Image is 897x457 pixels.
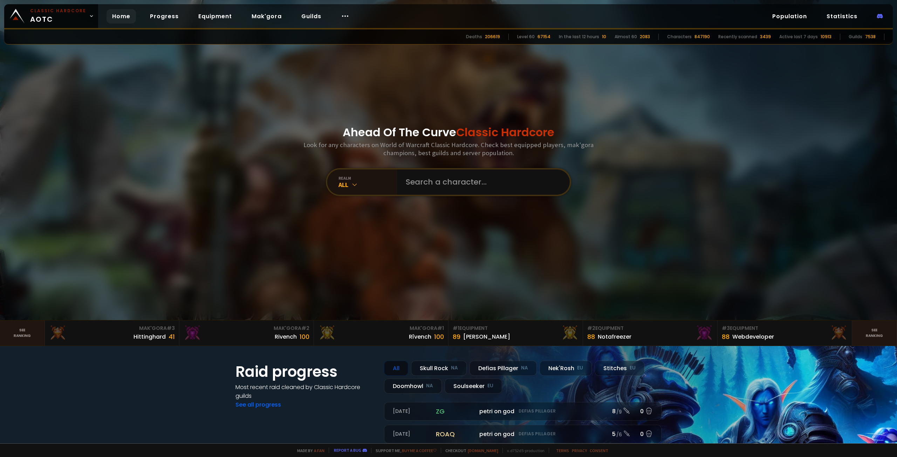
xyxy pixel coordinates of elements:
a: a fan [314,448,324,453]
small: NA [451,365,458,372]
a: Buy me a coffee [402,448,437,453]
a: Guilds [296,9,327,23]
div: Deaths [466,34,482,40]
div: All [384,361,408,376]
div: Guilds [849,34,862,40]
small: EU [630,365,636,372]
span: # 1 [437,325,444,332]
span: # 2 [301,325,309,332]
div: Mak'Gora [318,325,444,332]
div: Hittinghard [133,332,166,341]
div: Notafreezer [598,332,631,341]
div: Equipment [722,325,848,332]
a: #2Equipment88Notafreezer [583,320,718,346]
a: Classic HardcoreAOTC [4,4,98,28]
a: Equipment [193,9,238,23]
div: 89 [453,332,460,341]
div: 88 [722,332,730,341]
small: Classic Hardcore [30,8,86,14]
span: Made by [293,448,324,453]
span: Support me, [371,448,437,453]
div: In the last 12 hours [559,34,599,40]
div: Stitches [595,361,644,376]
span: Classic Hardcore [456,124,554,140]
a: Mak'Gora#1Rîvench100 [314,320,448,346]
div: 41 [169,332,175,341]
div: 2083 [640,34,650,40]
div: Almost 60 [615,34,637,40]
div: Doomhowl [384,379,442,394]
a: #3Equipment88Webdeveloper [718,320,852,346]
a: [DATE]roaqpetri on godDefias Pillager5 /60 [384,425,662,443]
span: # 2 [587,325,595,332]
div: 100 [434,332,444,341]
a: Terms [556,448,569,453]
div: Skull Rock [411,361,467,376]
div: Nek'Rosh [540,361,592,376]
span: # 3 [722,325,730,332]
div: 7538 [865,34,876,40]
a: Seeranking [852,320,897,346]
div: 10913 [821,34,831,40]
h1: Ahead Of The Curve [343,124,554,141]
div: Level 60 [517,34,535,40]
a: Progress [144,9,184,23]
span: v. d752d5 - production [502,448,545,453]
div: Active last 7 days [779,34,818,40]
span: Checkout [441,448,498,453]
span: # 3 [167,325,175,332]
a: [DATE]zgpetri on godDefias Pillager8 /90 [384,402,662,421]
span: # 1 [453,325,459,332]
div: Mak'Gora [49,325,175,332]
div: Defias Pillager [470,361,537,376]
div: Recently scanned [718,34,757,40]
div: 100 [300,332,309,341]
span: AOTC [30,8,86,25]
div: Characters [667,34,692,40]
small: EU [487,382,493,389]
div: Mak'Gora [184,325,309,332]
small: NA [426,382,433,389]
a: Population [767,9,813,23]
div: Equipment [587,325,713,332]
div: 206619 [485,34,500,40]
a: Mak'Gora#2Rivench100 [179,320,314,346]
div: Rivench [275,332,297,341]
a: Report a bug [334,448,361,453]
div: All [338,181,397,189]
input: Search a character... [402,169,561,195]
div: 67154 [537,34,550,40]
a: #1Equipment89[PERSON_NAME] [448,320,583,346]
a: See all progress [235,401,281,409]
h4: Most recent raid cleaned by Classic Hardcore guilds [235,383,376,400]
a: Consent [590,448,608,453]
div: Soulseeker [445,379,502,394]
div: 847190 [694,34,710,40]
div: 10 [602,34,606,40]
a: Home [107,9,136,23]
small: NA [521,365,528,372]
a: [DOMAIN_NAME] [468,448,498,453]
h1: Raid progress [235,361,376,383]
div: realm [338,175,397,181]
h3: Look for any characters on World of Warcraft Classic Hardcore. Check best equipped players, mak'g... [301,141,596,157]
small: EU [577,365,583,372]
div: [PERSON_NAME] [463,332,510,341]
a: Statistics [821,9,863,23]
div: 3439 [760,34,771,40]
a: Mak'gora [246,9,287,23]
a: Privacy [572,448,587,453]
div: Rîvench [409,332,431,341]
a: Mak'Gora#3Hittinghard41 [45,320,179,346]
div: 88 [587,332,595,341]
div: Webdeveloper [732,332,774,341]
div: Equipment [453,325,578,332]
